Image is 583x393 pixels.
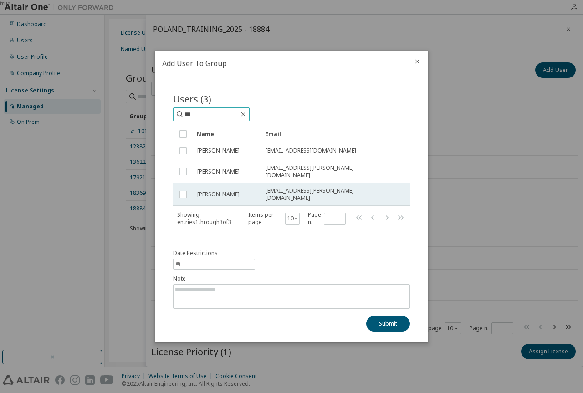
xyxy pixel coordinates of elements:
span: [PERSON_NAME] [197,168,240,175]
span: Showing entries 1 through 3 of 3 [177,211,231,226]
button: Submit [366,316,410,332]
span: [EMAIL_ADDRESS][PERSON_NAME][DOMAIN_NAME] [266,164,394,179]
div: Email [265,127,394,141]
span: [PERSON_NAME] [197,191,240,198]
span: [EMAIL_ADDRESS][PERSON_NAME][DOMAIN_NAME] [266,187,394,202]
span: Users (3) [173,92,211,105]
button: 10 [287,215,298,222]
span: Items per page [248,211,300,226]
div: Name [197,127,258,141]
span: [EMAIL_ADDRESS][DOMAIN_NAME] [266,147,356,154]
button: information [173,250,255,270]
span: [PERSON_NAME] [197,147,240,154]
label: Note [173,275,410,282]
h2: Add User To Group [155,51,406,76]
span: Page n. [308,211,346,226]
span: Date Restrictions [173,250,218,257]
button: close [414,58,421,65]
